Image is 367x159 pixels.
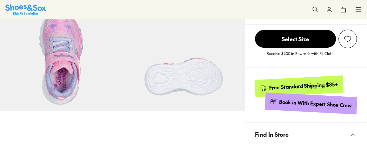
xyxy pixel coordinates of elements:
span: Find In Store [255,125,289,144]
div: Free Standard Shipping $85+ [269,81,338,91]
a: Free Standard Shipping $85+ [254,75,343,97]
p: Receive $9.00 in Rewards with Fit Club [267,51,332,62]
iframe: Find in Store [255,146,357,152]
button: Find In Store [245,122,367,146]
button: Select Size [255,30,336,48]
button: Add to Wishlist [338,30,357,48]
img: SNS_Logo_Responsive.svg [5,4,46,15]
a: Shoes & Sox [5,4,46,15]
div: Book in With Expert Shoe Crew [279,98,352,109]
a: Book in With Expert Shoe Crew [265,93,357,114]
